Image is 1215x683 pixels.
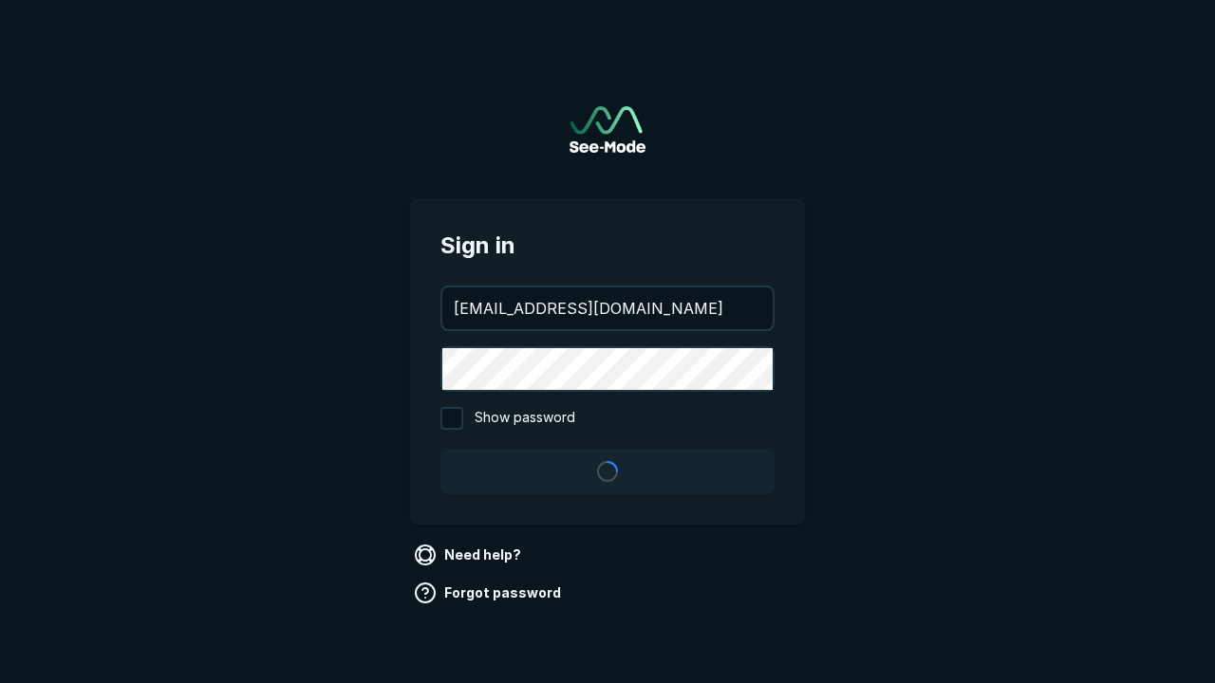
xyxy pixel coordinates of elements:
span: Sign in [440,229,775,263]
img: See-Mode Logo [570,106,645,153]
a: Need help? [410,540,529,570]
span: Show password [475,407,575,430]
a: Go to sign in [570,106,645,153]
a: Forgot password [410,578,569,608]
input: your@email.com [442,287,773,329]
